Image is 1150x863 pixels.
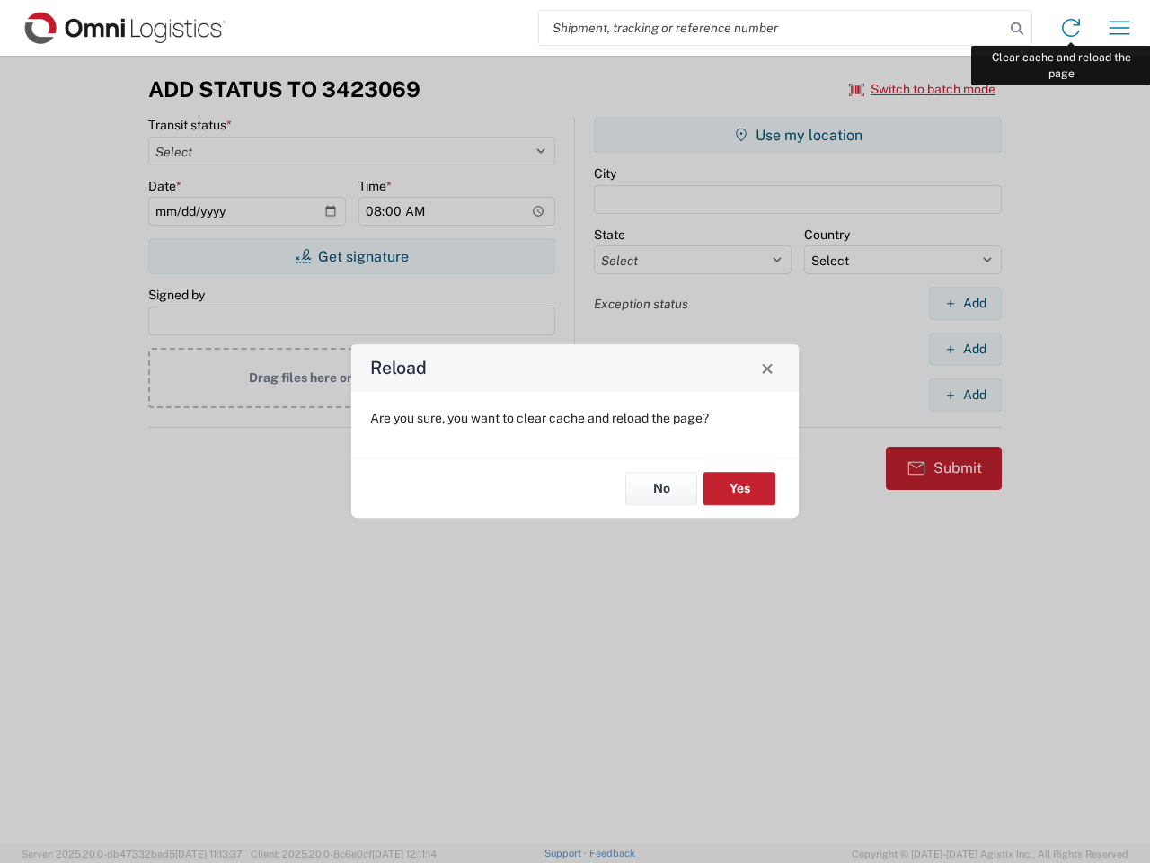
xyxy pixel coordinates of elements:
input: Shipment, tracking or reference number [539,11,1004,45]
h4: Reload [370,355,427,381]
p: Are you sure, you want to clear cache and reload the page? [370,410,780,426]
button: No [625,472,697,505]
button: Close [755,355,780,380]
button: Yes [703,472,775,505]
